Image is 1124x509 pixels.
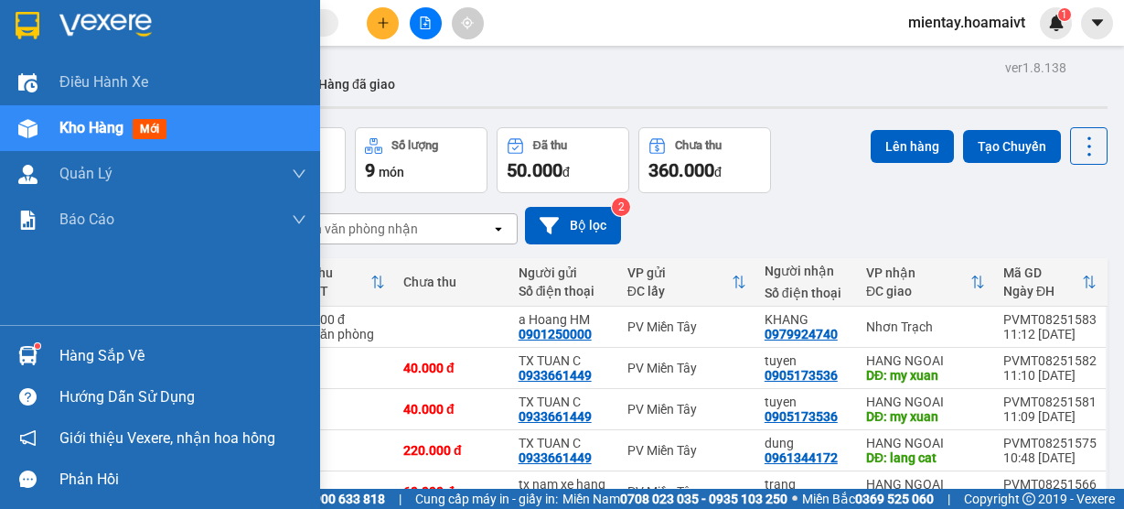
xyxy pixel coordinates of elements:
span: message [19,471,37,488]
div: HTTT [294,284,370,298]
div: Số lượng [391,139,438,152]
div: PVMT08251583 [1003,312,1097,327]
span: 1 [1061,8,1067,21]
div: 11:10 [DATE] [1003,368,1097,383]
div: PV Miền Tây [627,361,746,375]
div: PV Miền Tây [627,402,746,417]
span: mientay.hoamaivt [894,11,1040,34]
th: Toggle SortBy [994,258,1106,307]
span: file-add [419,16,432,29]
div: 11:09 [DATE] [1003,409,1097,424]
span: down [292,212,306,227]
span: Điều hành xe [59,70,148,93]
div: 10:48 [DATE] [1003,450,1097,465]
span: 9 [365,159,375,181]
div: 0933661449 [519,409,592,424]
div: tuyen [765,395,848,409]
div: Đã thu [533,139,567,152]
div: DĐ: my xuan [866,368,985,383]
div: Chọn văn phòng nhận [292,220,418,238]
div: Tại văn phòng [294,327,385,341]
div: Mã GD [1003,265,1082,280]
span: question-circle [19,388,37,406]
button: Hàng đã giao [304,62,410,106]
img: warehouse-icon [18,73,37,92]
span: mới [133,119,166,139]
span: Miền Nam [562,489,787,509]
span: notification [19,429,37,447]
div: PVMT08251575 [1003,436,1097,450]
span: đ [714,165,722,179]
span: Miền Bắc [802,489,934,509]
div: 60.000 đ [403,484,500,499]
div: HANG NGOAI [866,477,985,492]
div: Ngày ĐH [1003,284,1082,298]
img: warehouse-icon [18,119,37,138]
div: ĐC giao [866,284,970,298]
div: PVMT08251566 [1003,477,1097,492]
div: Đã thu [294,265,370,280]
img: solution-icon [18,211,37,230]
div: Người gửi [519,265,609,280]
div: 220.000 đ [403,443,500,458]
div: a Hoang HM [519,312,609,327]
span: plus [377,16,390,29]
div: 0933661449 [519,450,592,465]
div: 0905173536 [765,409,838,424]
div: 0933661449 [519,368,592,383]
div: Chưa thu [403,275,500,289]
div: trang [765,477,848,492]
div: DĐ: my xuan [866,409,985,424]
div: TX TUAN C [519,436,609,450]
div: ĐC lấy [627,284,732,298]
div: 0979924740 [765,327,838,341]
button: Số lượng9món [355,127,487,193]
span: copyright [1022,493,1035,505]
div: PV Miền Tây [627,484,746,499]
strong: 0369 525 060 [855,492,934,506]
div: HANG NGOAI [866,353,985,368]
div: Số điện thoại [765,286,848,300]
img: icon-new-feature [1048,15,1065,31]
span: Báo cáo [59,208,114,231]
div: PVMT08251581 [1003,395,1097,409]
div: PV Miền Tây [627,319,746,334]
button: aim [452,7,484,39]
div: TX TUAN C [519,353,609,368]
span: Giới thiệu Vexere, nhận hoa hồng [59,427,275,449]
svg: open [491,222,506,236]
div: ver 1.8.138 [1005,58,1066,78]
div: Hàng sắp về [59,342,306,370]
div: Nhơn Trạch [866,319,985,334]
sup: 2 [612,198,630,216]
div: HANG NGOAI [866,395,985,409]
sup: 1 [1058,8,1071,21]
span: aim [461,16,474,29]
div: 50.000 đ [294,312,385,327]
div: Phản hồi [59,466,306,493]
img: logo-vxr [16,12,39,39]
button: Bộ lọc [525,207,621,244]
img: warehouse-icon [18,346,37,365]
div: Chưa thu [675,139,722,152]
div: 40.000 đ [403,361,500,375]
span: Kho hàng [59,119,123,136]
strong: 1900 633 818 [306,492,385,506]
span: đ [562,165,570,179]
div: 40.000 đ [403,402,500,417]
div: Số điện thoại [519,284,609,298]
sup: 1 [35,343,40,349]
div: TX TUAN C [519,395,609,409]
button: Chưa thu360.000đ [638,127,771,193]
div: PVMT08251582 [1003,353,1097,368]
span: món [379,165,404,179]
div: PV Miền Tây [627,443,746,458]
span: down [292,167,306,181]
span: Cung cấp máy in - giấy in: [415,489,558,509]
div: KHANG [765,312,848,327]
button: Tạo Chuyến [963,130,1061,163]
button: plus [367,7,399,39]
th: Toggle SortBy [285,258,394,307]
span: | [947,489,950,509]
span: 50.000 [507,159,562,181]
